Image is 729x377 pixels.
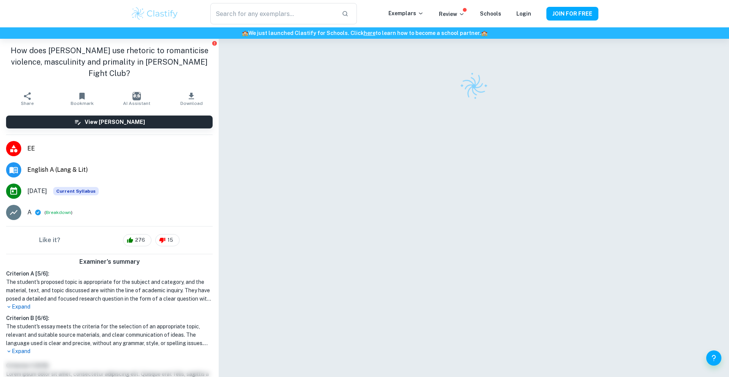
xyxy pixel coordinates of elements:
[3,257,216,266] h6: Examiner's summary
[39,236,60,245] h6: Like it?
[2,29,727,37] h6: We just launched Clastify for Schools. Click to learn how to become a school partner.
[131,236,149,244] span: 276
[546,7,598,21] button: JOIN FOR FREE
[6,278,213,303] h1: The student's proposed topic is appropriate for the subject and category, and the material, text,...
[27,208,32,217] p: A
[364,30,376,36] a: here
[388,9,424,17] p: Exemplars
[455,68,493,105] img: Clastify logo
[71,101,94,106] span: Bookmark
[164,88,219,109] button: Download
[53,187,99,195] div: This exemplar is based on the current syllabus. Feel free to refer to it for inspiration/ideas wh...
[123,101,150,106] span: AI Assistant
[439,10,465,18] p: Review
[27,165,213,174] span: English A (Lang & Lit)
[6,269,213,278] h6: Criterion A [ 5 / 6 ]:
[481,30,488,36] span: 🏫
[123,234,151,246] div: 276
[210,3,336,24] input: Search for any exemplars...
[46,209,71,216] button: Breakdown
[21,101,34,106] span: Share
[133,92,141,100] img: AI Assistant
[55,88,109,109] button: Bookmark
[480,11,501,17] a: Schools
[53,187,99,195] span: Current Syllabus
[211,40,217,46] button: Report issue
[44,209,73,216] span: ( )
[180,101,203,106] span: Download
[6,303,213,311] p: Expand
[6,45,213,79] h1: How does [PERSON_NAME] use rhetoric to romanticise violence, masculinity and primality in [PERSON...
[6,347,213,355] p: Expand
[109,88,164,109] button: AI Assistant
[6,314,213,322] h6: Criterion B [ 6 / 6 ]:
[6,116,213,128] button: View [PERSON_NAME]
[27,187,47,196] span: [DATE]
[155,234,180,246] div: 15
[242,30,248,36] span: 🏫
[706,350,721,366] button: Help and Feedback
[516,11,531,17] a: Login
[85,118,145,126] h6: View [PERSON_NAME]
[131,6,179,21] img: Clastify logo
[27,144,213,153] span: EE
[163,236,177,244] span: 15
[6,322,213,347] h1: The student's essay meets the criteria for the selection of an appropriate topic, relevant and su...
